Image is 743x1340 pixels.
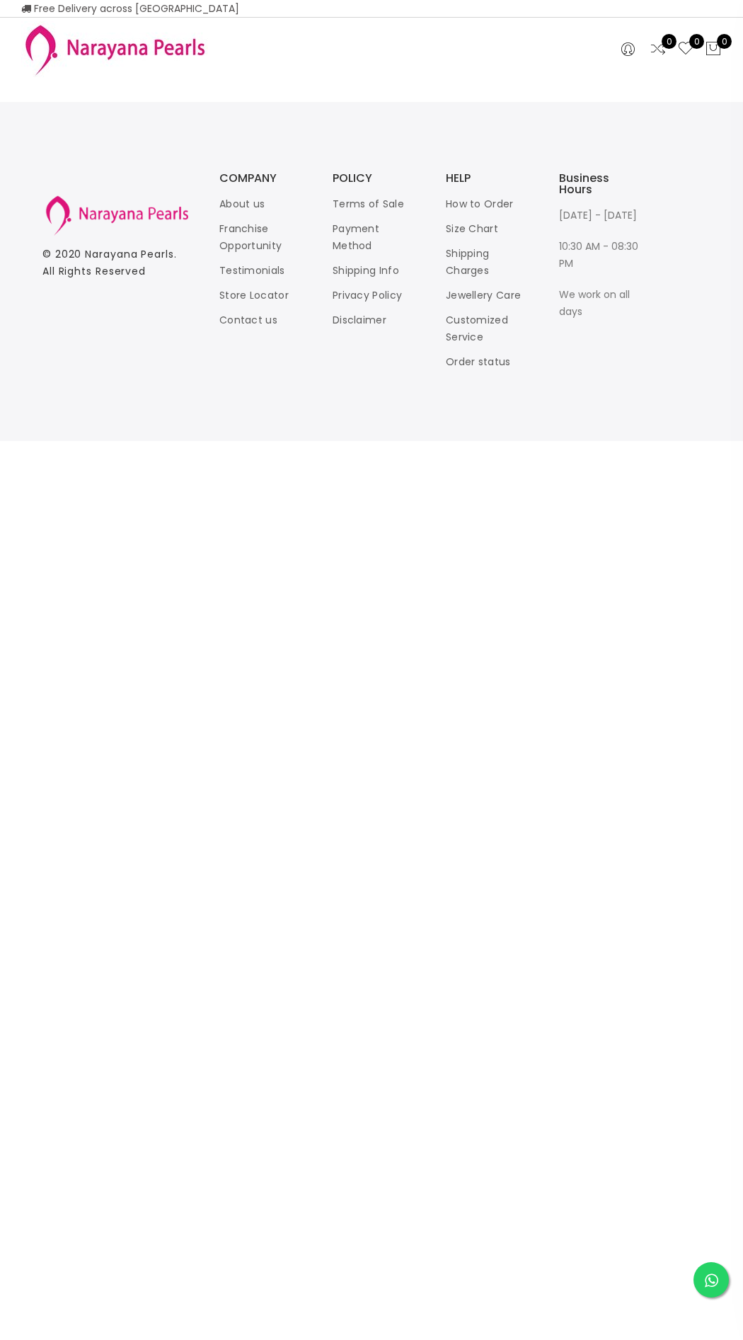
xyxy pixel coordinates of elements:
p: [DATE] - [DATE] [559,207,644,224]
a: Disclaimer [333,313,386,327]
h3: HELP [446,173,531,184]
a: 0 [650,40,667,59]
p: We work on all days [559,286,644,320]
h3: COMPANY [219,173,304,184]
a: Testimonials [219,263,285,277]
a: Contact us [219,313,277,327]
span: 0 [689,34,704,49]
button: 0 [705,40,722,59]
h3: Business Hours [559,173,644,195]
p: 10:30 AM - 08:30 PM [559,238,644,272]
h3: POLICY [333,173,417,184]
a: 0 [677,40,694,59]
a: Franchise Opportunity [219,222,282,253]
span: 0 [662,34,676,49]
p: © 2020 . All Rights Reserved [42,246,191,280]
a: Narayana Pearls [85,247,174,261]
a: How to Order [446,197,514,211]
a: Size Chart [446,222,498,236]
a: About us [219,197,265,211]
a: Shipping Charges [446,246,489,277]
a: Jewellery Care [446,288,521,302]
span: 0 [717,34,732,49]
a: Privacy Policy [333,288,402,302]
span: Free Delivery across [GEOGRAPHIC_DATA] [21,1,239,16]
a: Customized Service [446,313,508,344]
a: Store Locator [219,288,289,302]
a: Shipping Info [333,263,399,277]
a: Order status [446,355,511,369]
a: Terms of Sale [333,197,404,211]
a: Payment Method [333,222,379,253]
